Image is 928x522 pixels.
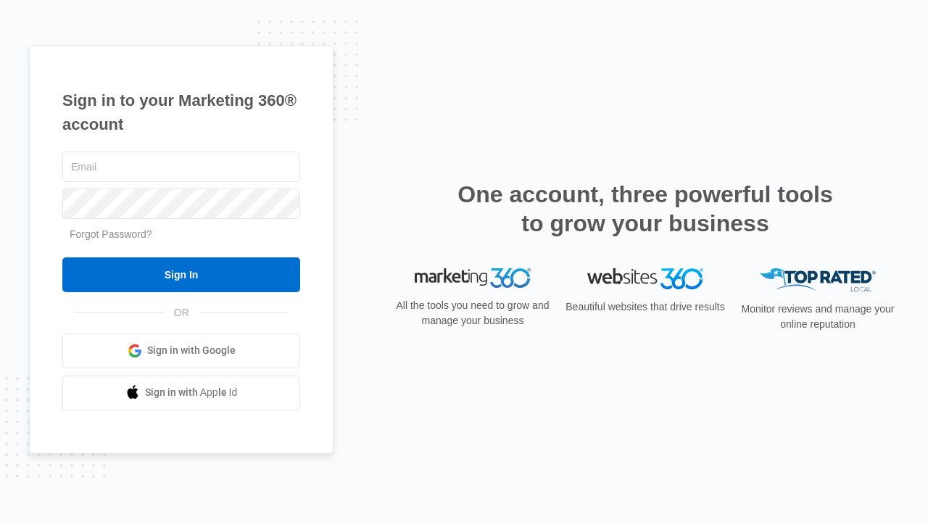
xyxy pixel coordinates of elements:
[145,385,238,400] span: Sign in with Apple Id
[737,302,899,332] p: Monitor reviews and manage your online reputation
[147,343,236,358] span: Sign in with Google
[415,268,531,289] img: Marketing 360
[564,299,726,315] p: Beautiful websites that drive results
[62,152,300,182] input: Email
[62,333,300,368] a: Sign in with Google
[62,376,300,410] a: Sign in with Apple Id
[62,257,300,292] input: Sign In
[164,305,199,320] span: OR
[453,180,837,238] h2: One account, three powerful tools to grow your business
[391,298,554,328] p: All the tools you need to grow and manage your business
[70,228,152,240] a: Forgot Password?
[587,268,703,289] img: Websites 360
[62,88,300,136] h1: Sign in to your Marketing 360® account
[760,268,876,292] img: Top Rated Local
